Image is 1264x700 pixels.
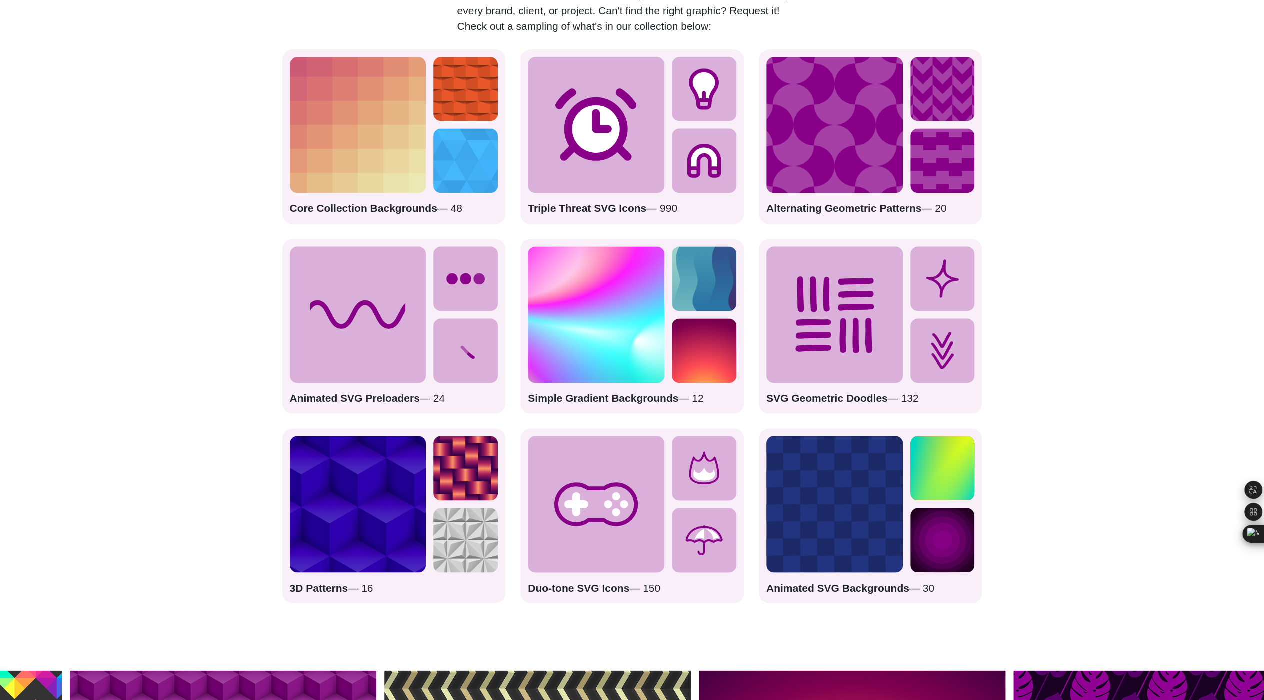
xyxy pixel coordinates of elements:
p: — 132 [766,390,975,406]
p: — 24 [290,390,498,406]
img: red shiny ribbon woven into a pattern [433,436,498,500]
strong: Simple Gradient Backgrounds [528,392,678,404]
p: — 990 [528,200,736,216]
img: colorful radial mesh gradient rainbow [528,246,664,383]
p: — 48 [290,200,498,216]
strong: Triple Threat SVG Icons [528,202,646,214]
p: — 16 [290,580,498,596]
img: triangles in various blue shades background [433,128,498,193]
p: — 20 [766,200,975,216]
img: purple zig zag zipper pattern [910,128,975,193]
img: alternating gradient chain from purple to green [672,246,736,311]
strong: SVG Geometric Doodles [766,392,888,404]
strong: Duo-tone SVG Icons [528,582,629,593]
strong: Alternating Geometric Patterns [766,202,921,214]
img: grid of squares pink blending into yellow [290,57,426,193]
p: — 12 [528,390,736,406]
strong: Animated SVG Backgrounds [766,582,909,593]
img: glowing yellow warming the purple vector sky [672,318,736,383]
img: Purple alternating chevron pattern [910,57,975,121]
strong: Core Collection Backgrounds [290,202,437,214]
p: — 30 [766,580,975,596]
strong: Animated SVG Preloaders [290,392,420,404]
img: Triangular 3d panels in a pattern [433,508,498,572]
img: purple mushroom cap design pattern [766,57,903,193]
img: blue-stacked-cube-pattern [290,436,426,572]
p: — 150 [528,580,736,596]
img: orange repeating pattern of alternating raised tiles [433,57,498,121]
strong: 3D Patterns [290,582,348,593]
